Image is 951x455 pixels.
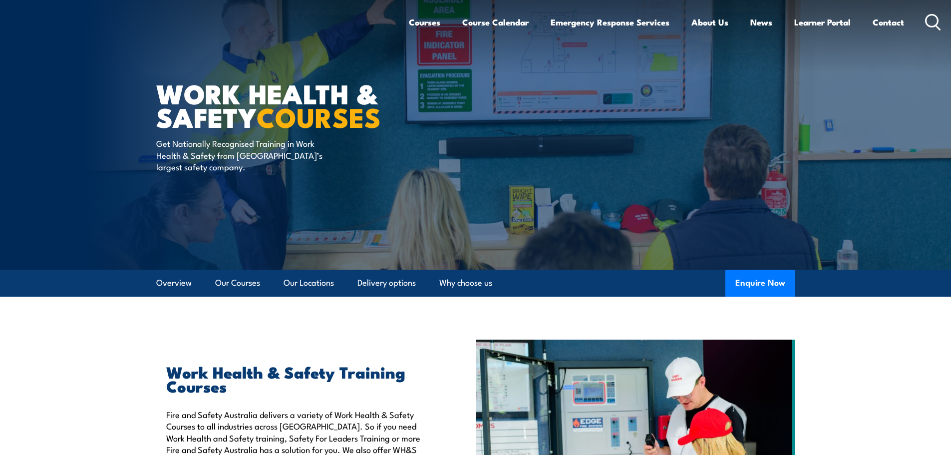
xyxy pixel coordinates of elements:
[794,9,851,35] a: Learner Portal
[257,95,381,137] strong: COURSES
[156,137,338,172] p: Get Nationally Recognised Training in Work Health & Safety from [GEOGRAPHIC_DATA]’s largest safet...
[691,9,728,35] a: About Us
[215,270,260,296] a: Our Courses
[725,270,795,297] button: Enquire Now
[873,9,904,35] a: Contact
[284,270,334,296] a: Our Locations
[166,365,430,393] h2: Work Health & Safety Training Courses
[156,270,192,296] a: Overview
[462,9,529,35] a: Course Calendar
[357,270,416,296] a: Delivery options
[551,9,669,35] a: Emergency Response Services
[750,9,772,35] a: News
[156,81,403,128] h1: Work Health & Safety
[439,270,492,296] a: Why choose us
[409,9,440,35] a: Courses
